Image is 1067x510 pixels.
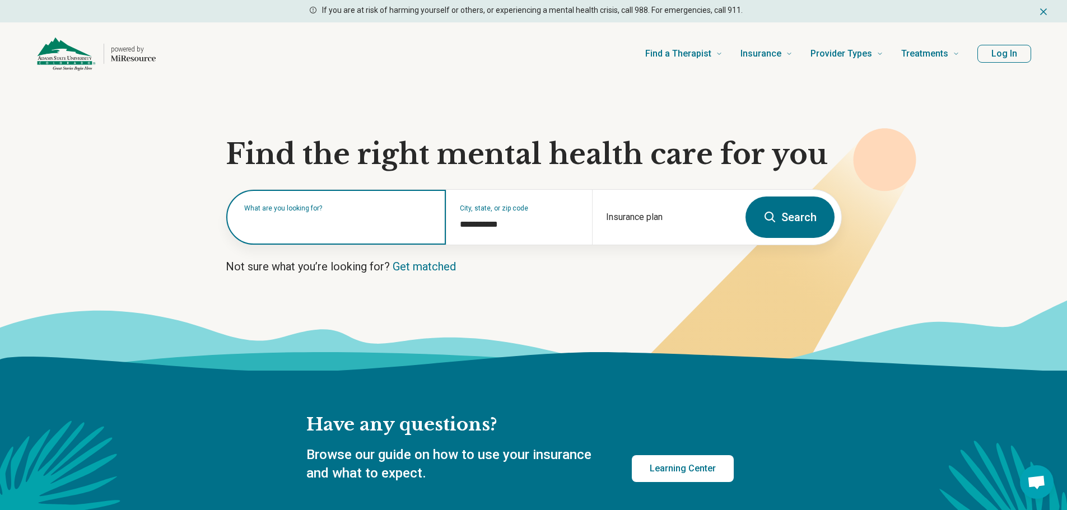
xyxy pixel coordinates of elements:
[36,36,156,72] a: Home page
[111,45,156,54] p: powered by
[740,31,793,76] a: Insurance
[740,46,781,62] span: Insurance
[632,455,734,482] a: Learning Center
[306,446,605,483] p: Browse our guide on how to use your insurance and what to expect.
[901,46,948,62] span: Treatments
[226,138,842,171] h1: Find the right mental health care for you
[645,31,723,76] a: Find a Therapist
[1020,465,1054,499] div: Open chat
[645,46,711,62] span: Find a Therapist
[810,31,883,76] a: Provider Types
[393,260,456,273] a: Get matched
[306,413,734,437] h2: Have any questions?
[244,205,432,212] label: What are you looking for?
[901,31,959,76] a: Treatments
[810,46,872,62] span: Provider Types
[226,259,842,274] p: Not sure what you’re looking for?
[1038,4,1049,18] button: Dismiss
[977,45,1031,63] button: Log In
[745,196,835,238] button: Search
[322,4,743,16] p: If you are at risk of harming yourself or others, or experiencing a mental health crisis, call 98...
